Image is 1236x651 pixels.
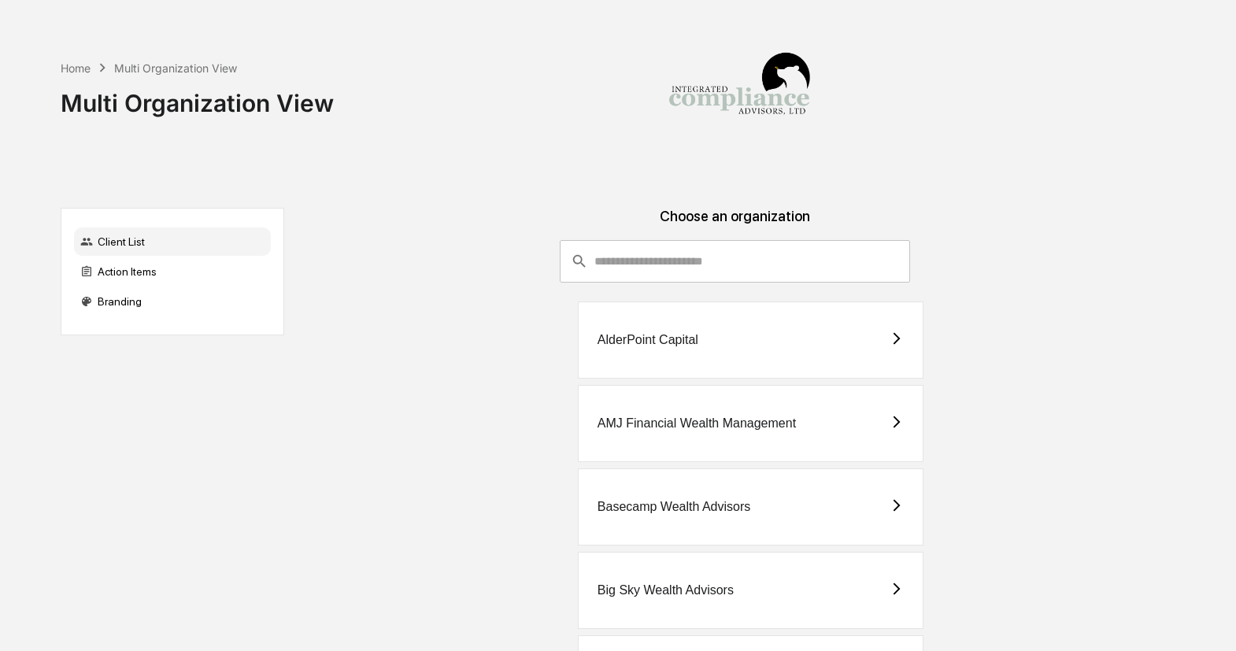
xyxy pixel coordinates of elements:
div: Multi Organization View [114,61,237,75]
div: Client List [74,227,271,256]
div: Big Sky Wealth Advisors [598,583,734,597]
div: Home [61,61,91,75]
div: AMJ Financial Wealth Management [598,416,796,431]
div: Basecamp Wealth Advisors [598,500,750,514]
div: Branding [74,287,271,316]
div: Multi Organization View [61,76,334,117]
div: Action Items [74,257,271,286]
div: Choose an organization [297,208,1173,240]
div: consultant-dashboard__filter-organizations-search-bar [560,240,910,283]
div: AlderPoint Capital [598,333,698,347]
img: Integrated Compliance Advisors [661,13,818,170]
